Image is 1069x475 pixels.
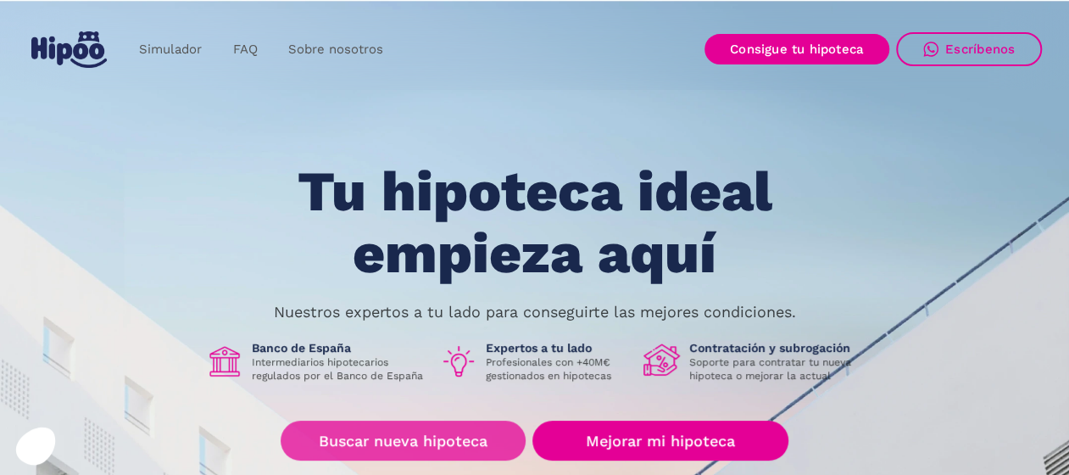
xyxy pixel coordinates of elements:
a: home [27,25,110,75]
h1: Contratación y subrogación [689,340,864,355]
a: Mejorar mi hipoteca [532,421,788,461]
p: Profesionales con +40M€ gestionados en hipotecas [486,355,630,383]
p: Soporte para contratar tu nueva hipoteca o mejorar la actual [689,355,864,383]
a: Consigue tu hipoteca [704,34,889,64]
a: FAQ [217,33,272,66]
h1: Banco de España [252,340,426,355]
p: Intermediarios hipotecarios regulados por el Banco de España [252,355,426,383]
p: Nuestros expertos a tu lado para conseguirte las mejores condiciones. [274,305,796,319]
a: Buscar nueva hipoteca [281,421,526,461]
h1: Expertos a tu lado [486,340,630,355]
a: Escríbenos [896,32,1042,66]
h1: Tu hipoteca ideal empieza aquí [213,161,855,284]
div: Escríbenos [945,42,1015,57]
a: Sobre nosotros [272,33,398,66]
a: Simulador [124,33,217,66]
